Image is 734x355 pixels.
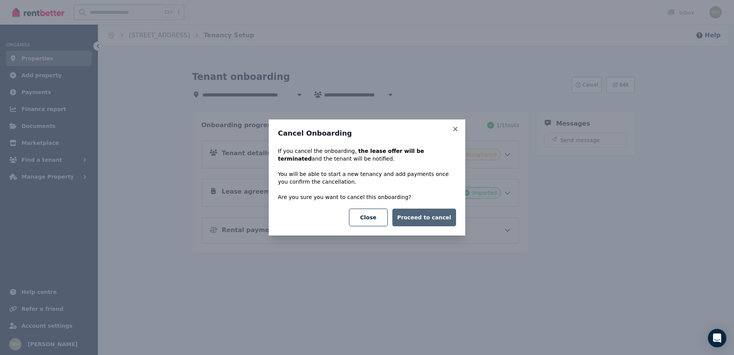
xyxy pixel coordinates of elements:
[349,209,388,226] button: Close
[278,129,456,138] h3: Cancel Onboarding
[708,329,726,347] div: Open Intercom Messenger
[278,193,456,201] p: Are you sure you want to cancel this onboarding?
[278,147,456,163] p: If you cancel the onboarding, and the tenant will be notified.
[278,170,456,186] p: You will be able to start a new tenancy and add payments once you confirm the cancellation.
[392,209,456,226] button: Proceed to cancel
